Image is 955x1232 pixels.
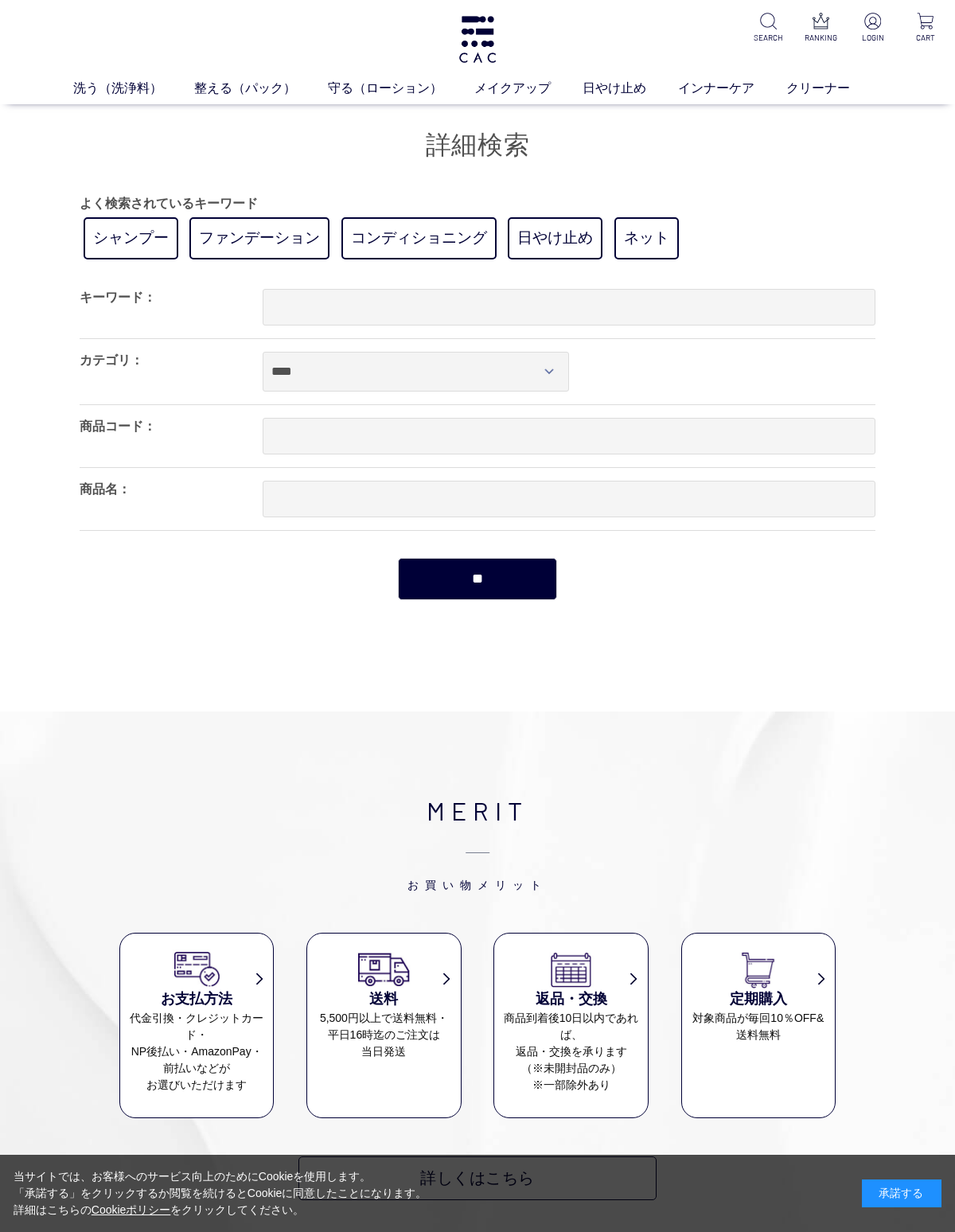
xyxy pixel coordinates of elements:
a: シャンプー [84,217,178,259]
label: 商品名： [80,482,131,496]
a: 洗う（洗浄料） [73,79,194,98]
a: ネット [614,217,679,259]
p: CART [909,32,942,44]
h1: 詳細検索 [80,128,875,162]
a: 日やけ止め [583,79,678,98]
label: 商品コード： [80,419,156,433]
h2: MERIT [119,791,836,893]
label: カテゴリ： [80,353,143,367]
a: SEARCH [751,13,785,44]
a: 整える（パック） [194,79,328,98]
a: メイクアップ [474,79,583,98]
p: よく検索されているキーワード [80,194,875,213]
label: キーワード： [80,290,156,304]
a: CART [909,13,942,44]
img: logo [457,16,498,63]
a: クリーナー [786,79,882,98]
a: 送料 5,500円以上で送料無料・平日16時迄のご注文は当日発送 [307,949,460,1060]
a: お支払方法 代金引換・クレジットカード・NP後払い・AmazonPay・前払いなどがお選びいただけます [120,949,273,1094]
p: LOGIN [856,32,890,44]
dd: 5,500円以上で送料無料・ 平日16時迄のご注文は 当日発送 [307,1010,460,1060]
h3: 返品・交換 [494,988,647,1010]
a: ファンデーション [189,217,329,259]
a: RANKING [804,13,837,44]
h3: お支払方法 [120,988,273,1010]
a: LOGIN [856,13,890,44]
a: 日やけ止め [508,217,602,259]
h3: 定期購入 [682,988,835,1010]
div: 当サイトでは、お客様へのサービス向上のためにCookieを使用します。 「承諾する」をクリックするか閲覧を続けるとCookieに同意したことになります。 詳細はこちらの をクリックしてください。 [14,1168,427,1218]
dd: 対象商品が毎回10％OFF& 送料無料 [682,1010,835,1043]
a: 守る（ローション） [328,79,474,98]
dd: 代金引換・クレジットカード・ NP後払い・AmazonPay・ 前払いなどが お選びいただけます [120,1010,273,1094]
a: コンディショニング [341,217,497,259]
span: お買い物メリット [119,829,836,893]
a: インナーケア [678,79,786,98]
a: 定期購入 対象商品が毎回10％OFF&送料無料 [682,949,835,1043]
dd: 商品到着後10日以内であれば、 返品・交換を承ります （※未開封品のみ） ※一部除外あり [494,1010,647,1094]
p: SEARCH [751,32,785,44]
a: 返品・交換 商品到着後10日以内であれば、返品・交換を承ります（※未開封品のみ）※一部除外あり [494,949,647,1094]
div: 承諾する [862,1179,941,1207]
a: Cookieポリシー [92,1203,171,1216]
p: RANKING [804,32,837,44]
h3: 送料 [307,988,460,1010]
